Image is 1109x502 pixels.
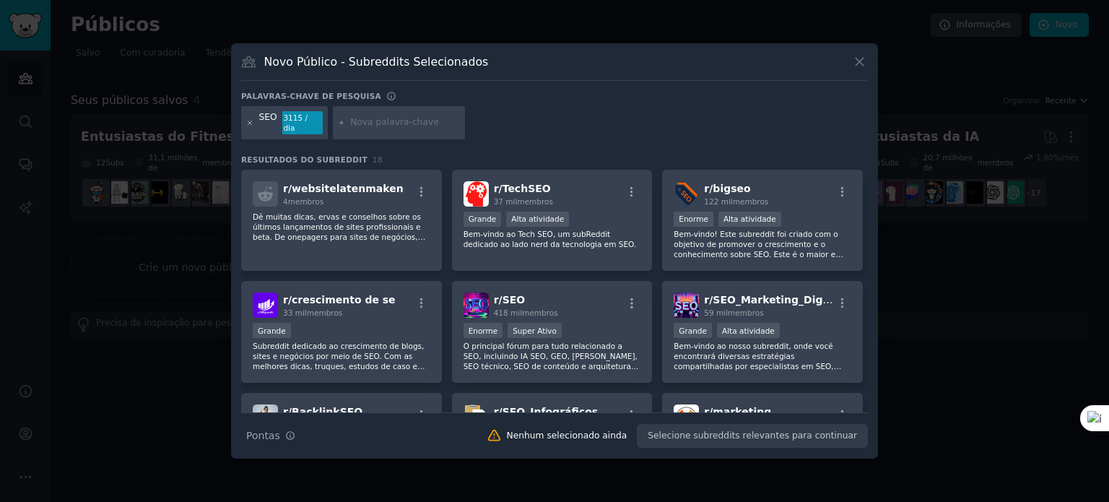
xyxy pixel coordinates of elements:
img: SEO [464,293,489,318]
img: bigseo [674,181,699,207]
font: Alta atividade [511,215,564,223]
font: 3115 / dia [283,113,308,132]
font: 418 mil [494,308,522,317]
font: Grande [469,215,497,223]
font: Grande [679,326,707,335]
img: BacklinkSEO [253,404,278,430]
font: 37 mil [494,197,518,206]
font: bigseo [713,183,750,194]
font: Bem-vindo ao Tech SEO, um subReddit dedicado ao lado nerd da tecnologia em SEO. [464,230,637,248]
font: r/ [494,183,503,194]
font: SEO [503,294,526,306]
font: SEO [259,112,277,122]
font: membros [728,308,764,317]
font: r/ [283,294,292,306]
font: membros [288,197,324,206]
font: membros [522,308,558,317]
font: websitelatenmaken [292,183,404,194]
font: 59 mil [704,308,728,317]
font: crescimento de se [292,294,396,306]
font: Alta atividade [722,326,775,335]
img: SEO_Infográficos [464,404,489,430]
img: marketing [674,404,699,430]
button: Pontas [241,423,300,449]
font: TechSEO [503,183,551,194]
font: r/ [704,183,713,194]
font: Nenhum selecionado ainda [507,430,627,441]
img: TechSEO [464,181,489,207]
font: BacklinkSEO [292,406,362,417]
font: Subreddit dedicado ao crescimento de blogs, sites e negócios por meio de SEO. Com as melhores dic... [253,342,425,401]
font: r/ [494,406,503,417]
font: Grande [258,326,286,335]
font: r/ [283,183,292,194]
input: Nova palavra-chave [350,116,460,129]
font: r/ [283,406,292,417]
font: Alta atividade [723,215,776,223]
img: SEO_Marketing_Digital [674,293,699,318]
font: Bem-vindo ao nosso subreddit, onde você encontrará diversas estratégias compartilhadas por especi... [674,342,848,462]
font: SEO_Infográficos [503,406,598,417]
font: Dê muitas dicas, ervas e conselhos sobre os últimos lançamentos de sites profissionais e beta. De... [253,212,427,332]
font: Super Ativo [513,326,557,335]
font: Enorme [679,215,708,223]
font: 18 [373,155,383,164]
font: O principal fórum para tudo relacionado a SEO, incluindo IA SEO, GEO, [PERSON_NAME], SEO técnico,... [464,342,639,421]
font: r/ [704,294,713,306]
font: membros [733,197,769,206]
font: marketing [713,406,771,417]
font: Pontas [246,430,280,441]
font: SEO_Marketing_Digital [713,294,841,306]
font: 122 mil [704,197,732,206]
font: membros [307,308,343,317]
font: Novo Público - Subreddits Selecionados [264,55,489,69]
img: crescimento de sebo [253,293,278,318]
font: 4 [283,197,288,206]
font: membros [517,197,553,206]
font: r/ [494,294,503,306]
font: Enorme [469,326,498,335]
font: Resultados do Subreddit [241,155,368,164]
font: Palavras-chave de pesquisa [241,92,381,100]
font: 33 mil [283,308,307,317]
font: Bem-vindo! Este subreddit foi criado com o objetivo de promover o crescimento e o conhecimento so... [674,230,847,319]
font: r/ [704,406,713,417]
